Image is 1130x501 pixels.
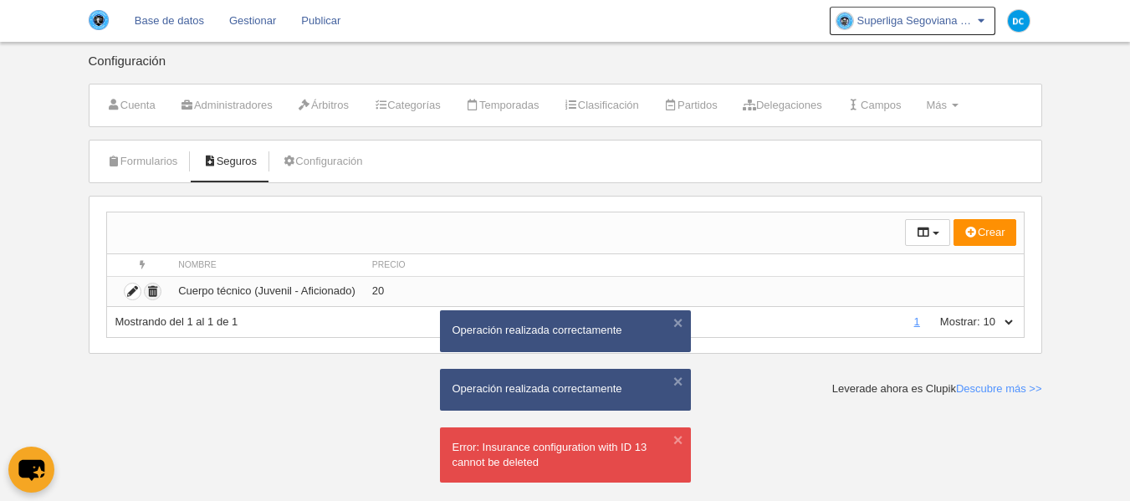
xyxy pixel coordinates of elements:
span: Precio [372,260,406,269]
div: Operación realizada correctamente [453,323,678,338]
a: 1 [911,315,923,328]
a: Formularios [98,149,187,174]
form: Borrar [144,283,161,300]
a: Árbitros [289,93,358,118]
div: Operación realizada correctamente [453,381,678,396]
button: × [670,432,687,448]
a: Clasificación [555,93,648,118]
button: Crear [954,219,1016,246]
a: Categorías [365,93,450,118]
a: Temporadas [457,93,549,118]
a: Delegaciones [734,93,831,118]
label: Mostrar: [923,314,980,330]
a: Más [917,93,967,118]
span: Más [926,99,947,111]
img: Superliga Segoviana Por Mil Razones [89,10,109,30]
button: × [670,314,687,331]
td: Cuerpo técnico (Juvenil - Aficionado) [170,276,364,306]
a: Seguros [193,149,266,174]
a: Administradores [171,93,282,118]
div: Configuración [89,54,1042,84]
a: Cuenta [98,93,165,118]
a: Descubre más >> [956,382,1042,395]
div: Error: Insurance configuration with ID 13 cannot be deleted [453,440,678,470]
td: 20 [364,276,1024,306]
img: c2l6ZT0zMHgzMCZmcz05JnRleHQ9REMmYmc9MDM5YmU1.png [1008,10,1030,32]
span: Superliga Segoviana Por Mil Razones [857,13,974,29]
span: Mostrando del 1 al 1 de 1 [115,315,238,328]
a: Configuración [273,149,371,174]
a: Superliga Segoviana Por Mil Razones [830,7,995,35]
a: Partidos [655,93,727,118]
button: chat-button [8,447,54,493]
div: Leverade ahora es Clupik [832,381,1042,396]
button: × [670,373,687,390]
span: Nombre [178,260,217,269]
form: Editar [124,283,141,300]
img: OavcNxVbaZnD.30x30.jpg [836,13,853,29]
a: Campos [838,93,911,118]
